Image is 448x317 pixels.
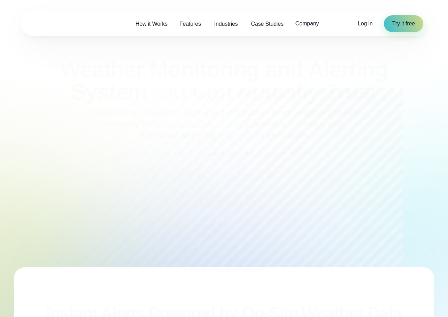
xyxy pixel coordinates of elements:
a: Case Studies [245,17,289,31]
a: Log in [358,19,373,28]
a: How it Works [130,17,173,31]
span: Case Studies [251,20,284,28]
span: Log in [358,21,373,26]
span: Industries [214,20,238,28]
span: Company [295,19,319,28]
span: How it Works [136,20,168,28]
span: Features [179,20,201,28]
a: Try it free [384,15,423,32]
span: Try it free [392,19,415,28]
